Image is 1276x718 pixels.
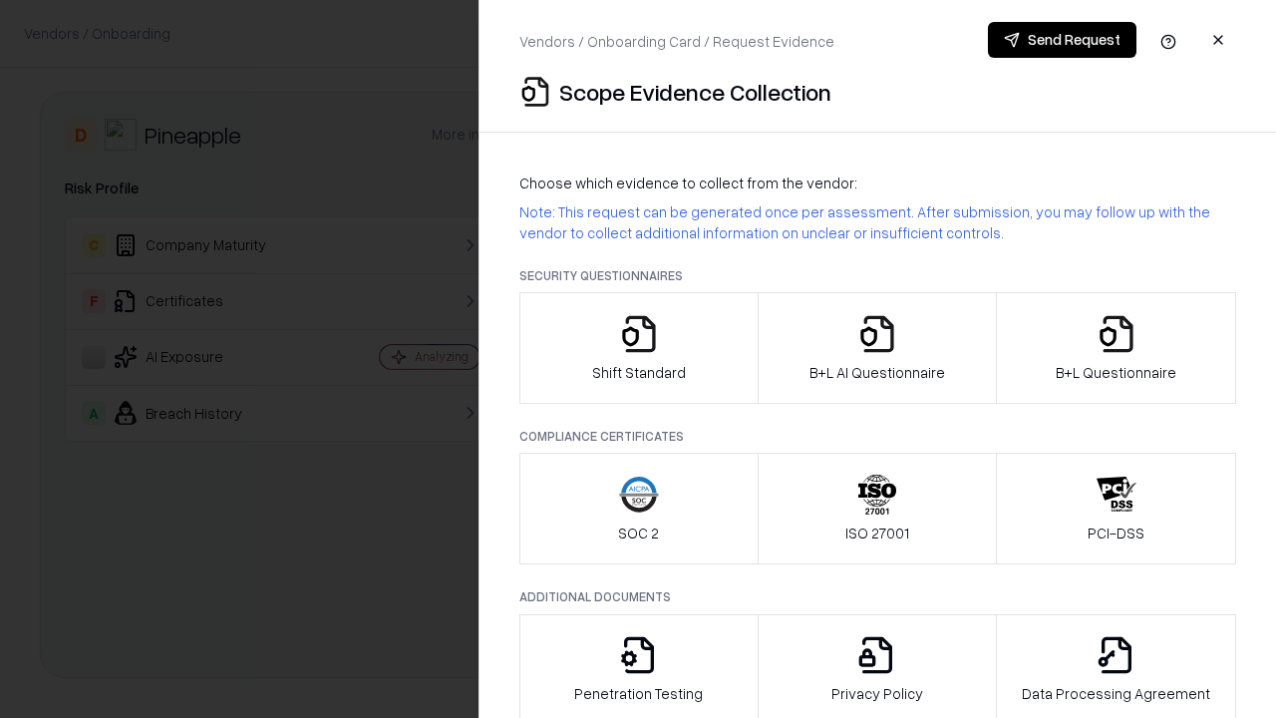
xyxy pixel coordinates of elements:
p: SOC 2 [618,523,659,543]
p: Penetration Testing [574,683,703,704]
button: Send Request [988,22,1136,58]
p: Note: This request can be generated once per assessment. After submission, you may follow up with... [519,201,1236,243]
p: Compliance Certificates [519,428,1236,445]
button: PCI-DSS [996,453,1236,564]
p: Scope Evidence Collection [559,76,831,108]
p: Shift Standard [592,362,686,383]
button: B+L AI Questionnaire [758,292,998,404]
button: ISO 27001 [758,453,998,564]
p: Security Questionnaires [519,267,1236,284]
p: B+L AI Questionnaire [809,362,945,383]
p: Privacy Policy [831,683,923,704]
button: B+L Questionnaire [996,292,1236,404]
p: Data Processing Agreement [1022,683,1210,704]
p: ISO 27001 [845,523,909,543]
p: Additional Documents [519,588,1236,605]
p: Choose which evidence to collect from the vendor: [519,173,1236,193]
button: SOC 2 [519,453,759,564]
p: B+L Questionnaire [1056,362,1176,383]
button: Shift Standard [519,292,759,404]
p: Vendors / Onboarding Card / Request Evidence [519,31,834,52]
p: PCI-DSS [1088,523,1144,543]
